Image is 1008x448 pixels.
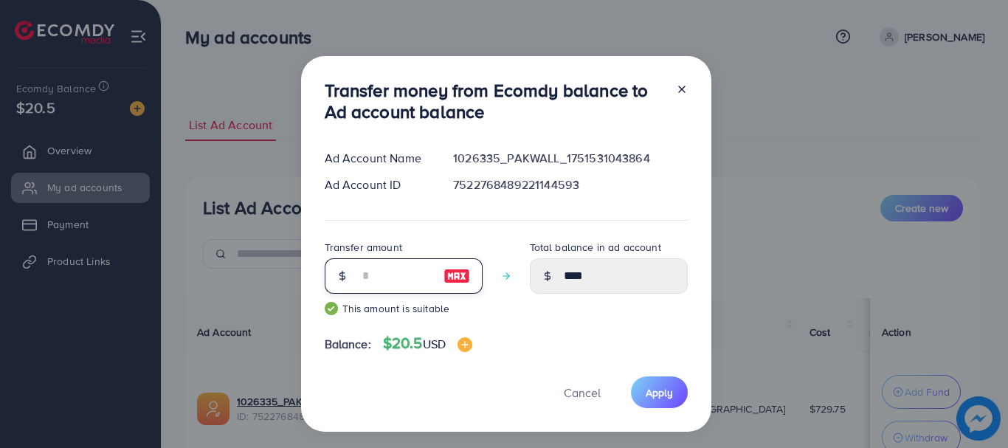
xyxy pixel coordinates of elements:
[383,334,472,353] h4: $20.5
[325,336,371,353] span: Balance:
[458,337,472,352] img: image
[325,240,402,255] label: Transfer amount
[325,80,664,123] h3: Transfer money from Ecomdy balance to Ad account balance
[646,385,673,400] span: Apply
[313,176,442,193] div: Ad Account ID
[443,267,470,285] img: image
[441,150,699,167] div: 1026335_PAKWALL_1751531043864
[325,301,483,316] small: This amount is suitable
[631,376,688,408] button: Apply
[530,240,661,255] label: Total balance in ad account
[545,376,619,408] button: Cancel
[441,176,699,193] div: 7522768489221144593
[564,385,601,401] span: Cancel
[423,336,446,352] span: USD
[325,302,338,315] img: guide
[313,150,442,167] div: Ad Account Name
